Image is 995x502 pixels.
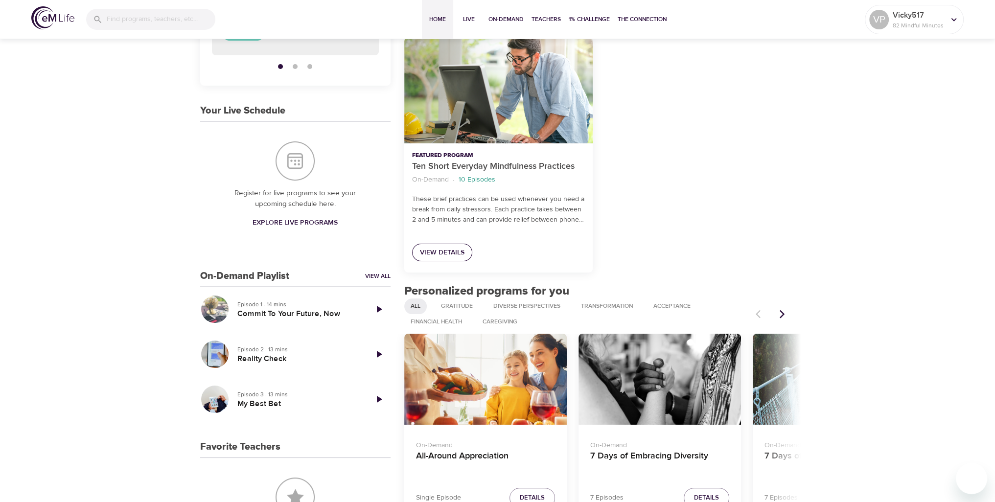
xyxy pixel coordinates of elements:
[405,302,426,310] span: All
[476,314,524,330] div: Caregiving
[764,451,903,474] h4: 7 Days of Meaning and Purpose
[416,436,555,451] p: On-Demand
[249,214,342,232] a: Explore Live Programs
[237,300,359,309] p: Episode 1 · 14 mins
[404,334,567,425] button: All-Around Appreciation
[200,105,285,116] h3: Your Live Schedule
[435,302,479,310] span: Gratitude
[575,298,639,314] div: Transformation
[404,37,593,143] button: Ten Short Everyday Mindfulness Practices
[869,10,889,29] div: VP
[107,9,215,30] input: Find programs, teachers, etc...
[575,302,639,310] span: Transformation
[420,247,464,259] span: View Details
[412,244,472,262] a: View Details
[488,14,524,24] span: On-Demand
[220,188,371,210] p: Register for live programs to see your upcoming schedule here.
[532,14,561,24] span: Teachers
[590,436,729,451] p: On-Demand
[405,318,468,326] span: Financial Health
[367,342,391,366] a: Play Episode
[459,175,495,185] p: 10 Episodes
[404,298,427,314] div: All
[367,297,391,321] a: Play Episode
[412,175,449,185] p: On-Demand
[237,309,359,319] h5: Commit To Your Future, Now
[453,173,455,186] li: ·
[237,354,359,364] h5: Reality Check
[237,390,359,399] p: Episode 3 · 13 mins
[412,151,585,160] p: Featured Program
[404,314,468,330] div: Financial Health
[771,303,793,325] button: Next items
[237,345,359,354] p: Episode 2 · 13 mins
[404,284,793,298] h2: Personalized programs for you
[426,14,449,24] span: Home
[200,441,280,453] h3: Favorite Teachers
[764,436,903,451] p: On-Demand
[416,451,555,474] h4: All-Around Appreciation
[618,14,667,24] span: The Connection
[956,463,987,494] iframe: Button to launch messaging window
[893,9,945,21] p: Vicky517
[753,334,915,425] button: 7 Days of Meaning and Purpose
[365,272,391,280] a: View All
[200,271,289,282] h3: On-Demand Playlist
[412,173,585,186] nav: breadcrumb
[412,194,585,225] p: These brief practices can be used whenever you need a break from daily stressors. Each practice t...
[648,302,696,310] span: Acceptance
[253,217,338,229] span: Explore Live Programs
[31,6,74,29] img: logo
[412,160,585,173] p: Ten Short Everyday Mindfulness Practices
[647,298,697,314] div: Acceptance
[893,21,945,30] p: 82 Mindful Minutes
[200,340,230,369] button: Reality Check
[200,295,230,324] button: Commit To Your Future, Now
[569,14,610,24] span: 1% Challenge
[487,298,567,314] div: Diverse Perspectives
[487,302,566,310] span: Diverse Perspectives
[457,14,481,24] span: Live
[237,399,359,409] h5: My Best Bet
[200,385,230,414] button: My Best Bet
[276,141,315,181] img: Your Live Schedule
[578,334,741,425] button: 7 Days of Embracing Diversity
[367,388,391,411] a: Play Episode
[477,318,523,326] span: Caregiving
[590,451,729,474] h4: 7 Days of Embracing Diversity
[435,298,479,314] div: Gratitude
